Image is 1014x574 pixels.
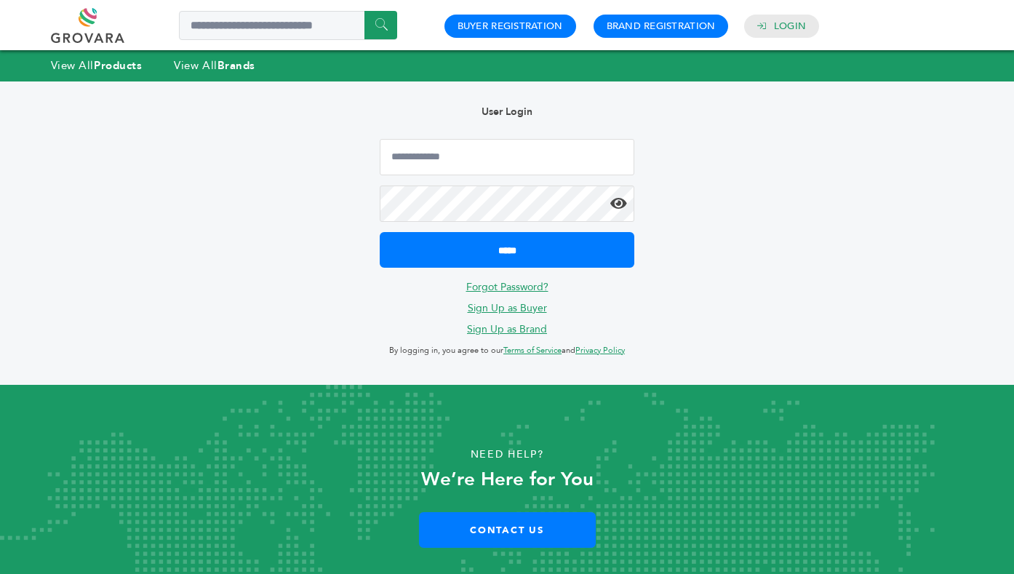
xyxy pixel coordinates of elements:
strong: Brands [217,58,255,73]
a: Terms of Service [503,345,562,356]
a: Buyer Registration [458,20,563,33]
a: Privacy Policy [575,345,625,356]
input: Search a product or brand... [179,11,397,40]
b: User Login [482,105,532,119]
a: Login [774,20,806,33]
strong: We’re Here for You [421,466,594,493]
a: Contact Us [419,512,596,548]
a: View AllProducts [51,58,143,73]
a: Brand Registration [607,20,716,33]
a: Forgot Password? [466,280,548,294]
a: Sign Up as Brand [467,322,547,336]
strong: Products [94,58,142,73]
a: Sign Up as Buyer [468,301,547,315]
p: Need Help? [51,444,964,466]
input: Password [380,186,634,222]
a: View AllBrands [174,58,255,73]
p: By logging in, you agree to our and [380,342,634,359]
input: Email Address [380,139,634,175]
